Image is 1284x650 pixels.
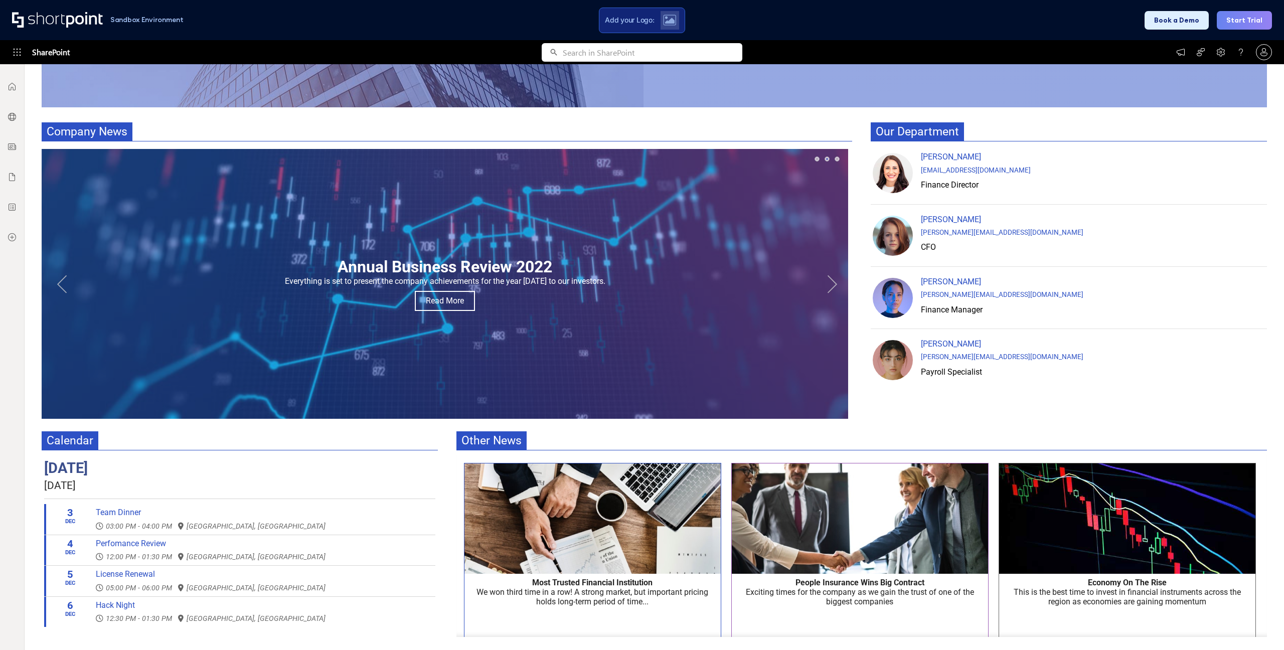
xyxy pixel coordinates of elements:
div: Dec [65,611,75,617]
div: Finance Director [921,179,1265,191]
div: Annual Business Review 2022 [82,257,808,276]
div: [PERSON_NAME][EMAIL_ADDRESS][DOMAIN_NAME] [921,227,1265,237]
div: [PERSON_NAME] [921,338,1265,350]
div: Hack Night [96,599,428,611]
div: Dec [65,580,75,586]
span: 12:00 PM - 01:30 PM [96,551,178,563]
div: [DATE] [44,478,435,493]
div: [PERSON_NAME] [921,276,1265,288]
button: Previous [52,274,72,294]
span: 05:00 PM - 06:00 PM [96,582,178,594]
span: [GEOGRAPHIC_DATA], [GEOGRAPHIC_DATA] [178,520,332,532]
button: Book a Demo [1145,11,1209,30]
a: Read More [415,291,475,311]
div: 4 [65,538,75,549]
div: Widget de clavardage [1234,602,1284,650]
div: Dec [65,518,75,525]
h1: Sandbox Environment [110,17,184,23]
div: Payroll Specialist [921,366,1265,378]
a: 4 Dec Perfomance Review12:00 PM - 01:30 PM[GEOGRAPHIC_DATA], [GEOGRAPHIC_DATA] [44,538,435,563]
div: Team Dinner [96,507,428,519]
button: 2 [825,156,830,161]
div: Everything is set to present the company achievements for the year [DATE] to our investors. [82,276,808,286]
span: [GEOGRAPHIC_DATA], [GEOGRAPHIC_DATA] [178,582,332,594]
button: 1 [815,156,820,161]
iframe: Chat Widget [1234,602,1284,650]
span: Calendar [42,431,98,450]
button: Next [822,274,842,294]
span: [GEOGRAPHIC_DATA], [GEOGRAPHIC_DATA] [178,612,332,624]
span: Other News [456,431,527,450]
div: 6 [65,600,75,611]
div: Finance Manager [921,304,1265,316]
div: Dec [65,549,75,556]
button: Start Trial [1217,11,1272,30]
div: [DATE] [44,458,435,478]
div: Most Trusted Financial Institution [468,578,717,587]
div: [PERSON_NAME][EMAIL_ADDRESS][DOMAIN_NAME] [921,352,1265,362]
span: 12:30 PM - 01:30 PM [96,612,178,624]
span: [GEOGRAPHIC_DATA], [GEOGRAPHIC_DATA] [178,551,332,563]
div: CFO [921,241,1265,253]
span: Company News [42,122,132,141]
div: People Insurance Wins Big Contract [736,578,984,587]
a: 5 Dec License Renewal05:00 PM - 06:00 PM[GEOGRAPHIC_DATA], [GEOGRAPHIC_DATA] [44,568,435,593]
div: [EMAIL_ADDRESS][DOMAIN_NAME] [921,165,1265,175]
div: [PERSON_NAME] [921,214,1265,226]
span: Our Department [871,122,964,141]
span: SharePoint [32,40,70,64]
a: 6 Dec Hack Night12:30 PM - 01:30 PM[GEOGRAPHIC_DATA], [GEOGRAPHIC_DATA] [44,599,435,624]
div: [PERSON_NAME][EMAIL_ADDRESS][DOMAIN_NAME] [921,289,1265,299]
div: License Renewal [96,568,428,580]
div: Perfomance Review [96,538,428,550]
div: Economy On The Rise [1003,578,1251,587]
button: 3 [835,156,840,161]
span: 03:00 PM - 04:00 PM [96,520,178,532]
div: 3 [65,507,75,518]
div: 5 [65,569,75,580]
div: Exciting times for the company as we gain the trust of one of the biggest companies [736,587,984,606]
div: We won third time in a row! A strong market, but important pricing holds long-term period of time... [468,587,717,606]
input: Search in SharePoint [563,43,742,62]
div: [PERSON_NAME] [921,151,1265,163]
a: 3 Dec Team Dinner03:00 PM - 04:00 PM[GEOGRAPHIC_DATA], [GEOGRAPHIC_DATA] [44,507,435,532]
img: Upload logo [663,15,676,26]
span: Add your Logo: [605,16,654,25]
div: This is the best time to invest in financial instruments across the region as economies are gaini... [1003,587,1251,606]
